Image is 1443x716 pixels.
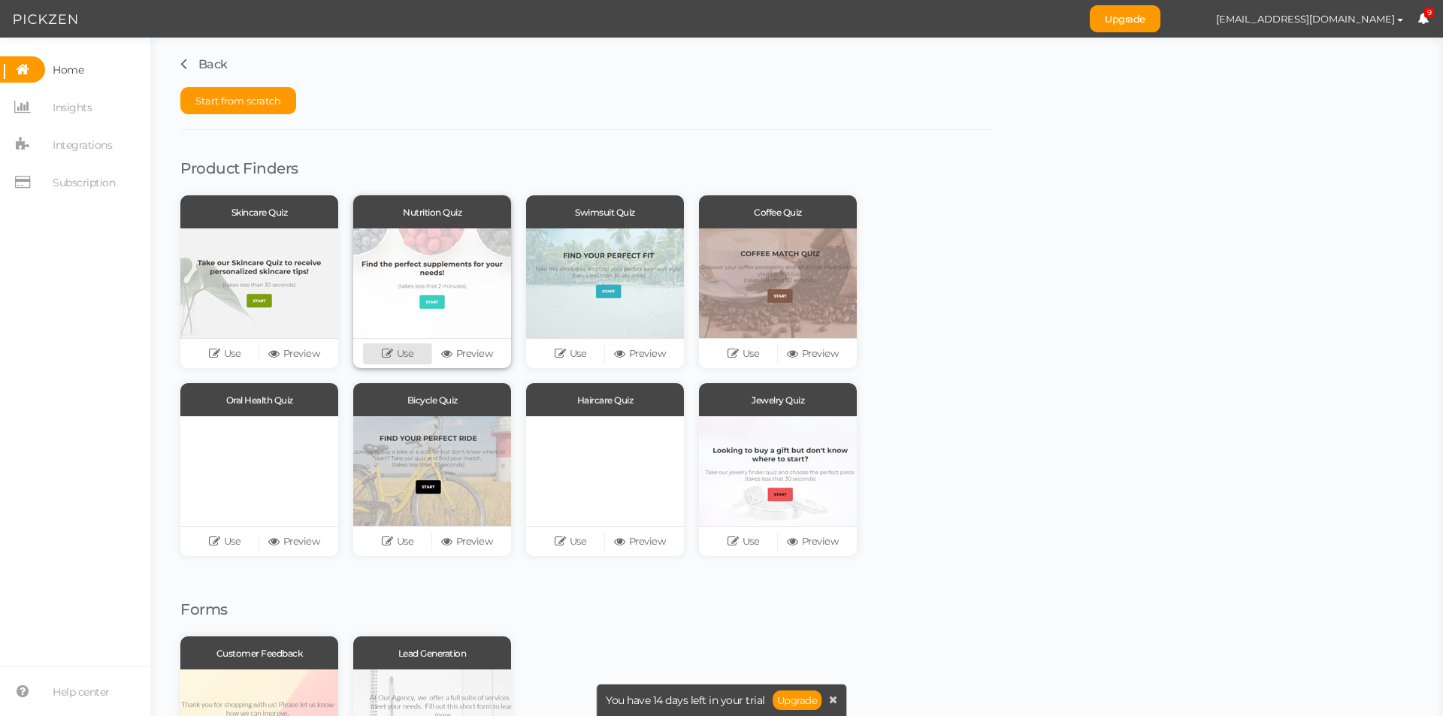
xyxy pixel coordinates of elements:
button: [EMAIL_ADDRESS][DOMAIN_NAME] [1202,6,1417,32]
span: 9 [1424,8,1435,19]
div: Haircare Quiz [526,383,684,416]
div: Customer Feedback [180,636,338,669]
span: Start from scratch [195,95,281,107]
a: Use [363,343,432,364]
a: Use [709,343,778,364]
div: Oral Health Quiz [180,383,338,416]
a: Preview [778,343,847,364]
div: Skincare Quiz [180,195,338,228]
div: Bicycle Quiz [353,383,511,416]
div: Swimsuit Quiz [526,195,684,228]
a: Use [190,531,259,552]
a: Preview [432,343,501,364]
a: Use [363,531,432,552]
a: Upgrade [1090,5,1160,32]
span: You have 14 days left in your trial [606,695,765,705]
a: Preview [432,531,501,552]
span: Help center [53,680,110,704]
div: Nutrition Quiz [353,195,511,228]
img: 27ad81e3527a0025fa8ce84e6b5fb797 [1175,6,1202,32]
a: Preview [778,531,847,552]
span: Subscription [53,171,115,195]
a: Use [709,531,778,552]
div: Jewelry Quiz [699,383,857,416]
a: Preview [259,343,328,364]
a: Preview [605,531,674,552]
a: Use [536,343,605,364]
span: Integrations [53,133,112,157]
a: Use [536,531,605,552]
h1: Forms [180,601,992,618]
h1: Product Finders [180,160,992,177]
a: Use [190,343,259,364]
div: Lead Generation [353,636,511,669]
img: Pickzen logo [14,11,77,29]
div: Coffee Quiz [699,195,857,228]
a: Preview [259,531,328,552]
a: Upgrade [773,690,822,710]
span: Home [53,58,83,82]
span: [EMAIL_ADDRESS][DOMAIN_NAME] [1216,13,1395,25]
a: Back [180,57,228,71]
a: Preview [605,343,674,364]
button: Start from scratch [180,87,296,114]
span: Insights [53,95,92,119]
